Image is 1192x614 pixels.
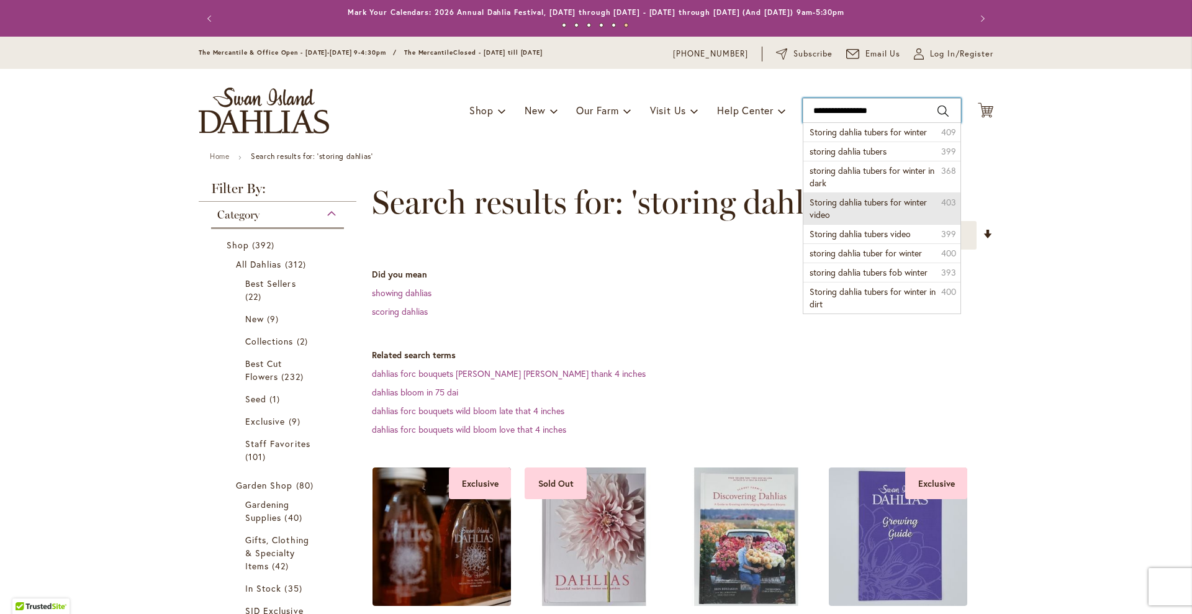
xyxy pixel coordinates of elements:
span: 9 [289,415,304,428]
span: Search results for: 'storing dahlias' [372,184,849,221]
a: Best Cut Flowers [245,357,313,383]
span: storing dahlia tubers [810,145,887,157]
a: dahlias forc bouquets [PERSON_NAME] [PERSON_NAME] thank 4 inches [372,368,646,379]
button: 1 of 6 [562,23,566,27]
a: Seed [245,392,313,405]
span: 2 [297,335,311,348]
a: Floret Farm's Discovering Dahlias Book [677,597,815,608]
button: Previous [199,6,223,31]
span: Storing dahlia tubers for winter [810,126,927,138]
span: Storing dahlia tubers video [810,228,911,240]
img: Floret Farm's Discovering Dahlias Book [677,467,815,606]
span: Log In/Register [930,48,993,60]
a: New [245,312,313,325]
a: Swan Island Dahlias - Dahlia Honey Exclusive [372,597,511,608]
a: showing dahlias [372,287,431,299]
a: scoring dahlias [372,305,428,317]
a: Log In/Register [914,48,993,60]
span: 232 [281,370,306,383]
button: 2 of 6 [574,23,579,27]
span: Garden Shop [236,479,293,491]
a: dahlias bloom in 75 dai [372,386,458,398]
a: Best Sellers [245,277,313,303]
span: New [525,104,545,117]
span: Exclusive [245,415,285,427]
span: 368 [941,165,956,177]
a: Collections [245,335,313,348]
button: Search [937,101,949,121]
a: Staff Favorites [245,437,313,463]
span: Subscribe [793,48,833,60]
span: 399 [941,228,956,240]
span: Email Us [865,48,901,60]
span: Seed [245,393,266,405]
span: Collections [245,335,294,347]
span: 35 [284,582,305,595]
a: Mark Your Calendars: 2026 Annual Dahlia Festival, [DATE] through [DATE] - [DATE] through [DATE] (... [348,7,844,17]
span: Shop [469,104,494,117]
button: 5 of 6 [612,23,616,27]
a: Gardening Supplies [245,498,313,524]
span: Gardening Supplies [245,499,289,523]
strong: Filter By: [199,182,356,202]
span: Help Center [717,104,774,117]
span: storing dahlia tubers for winter in dark [810,165,934,189]
span: Storing dahlia tubers for winter in dirt [810,286,936,310]
span: Category [217,208,260,222]
a: Garden Shop [236,479,322,492]
span: 9 [267,312,282,325]
button: 6 of 6 [624,23,628,27]
button: 3 of 6 [587,23,591,27]
a: Swan Island Dahlias - How to Grow Guide Exclusive [829,597,967,608]
span: 40 [284,511,305,524]
a: dahlias forc bouquets wild bloom love that 4 inches [372,423,566,435]
a: [PHONE_NUMBER] [673,48,748,60]
span: Storing dahlia tubers for winter video [810,196,927,220]
a: In Stock [245,582,313,595]
dt: Related search terms [372,349,993,361]
span: Gifts, Clothing & Specialty Items [245,534,309,572]
span: 393 [941,266,956,279]
span: All Dahlias [236,258,282,270]
a: Email Us [846,48,901,60]
a: Exclusive [245,415,313,428]
span: Staff Favorites [245,438,310,449]
span: 1 [269,392,283,405]
a: Home [210,151,229,161]
span: 403 [941,196,956,209]
a: Subscribe [776,48,833,60]
div: Exclusive [449,467,511,499]
a: store logo [199,88,329,133]
span: Best Cut Flowers [245,358,282,382]
span: New [245,313,264,325]
div: Sold Out [525,467,587,499]
strong: Search results for: 'storing dahlias' [251,151,372,161]
span: In Stock [245,582,281,594]
img: Swan Island Dahlias - How to Grow Guide [829,467,967,606]
span: storing dahlia tuber for winter [810,247,922,259]
span: 22 [245,290,264,303]
span: Shop [227,239,249,251]
img: Swan Island Dahlias - Dahlia Honey [372,467,511,606]
span: storing dahlia tubers fob winter [810,266,928,278]
div: Exclusive [905,467,967,499]
span: 400 [941,286,956,298]
span: 400 [941,247,956,260]
button: 4 of 6 [599,23,603,27]
dt: Did you mean [372,268,993,281]
a: dahlias forc bouquets wild bloom late that 4 inches [372,405,564,417]
iframe: Launch Accessibility Center [9,570,44,605]
span: 392 [252,238,278,251]
a: Gifts, Clothing &amp; Specialty Items [245,533,313,572]
span: Closed - [DATE] till [DATE] [453,48,543,56]
span: 409 [941,126,956,138]
span: 312 [285,258,309,271]
span: The Mercantile & Office Open - [DATE]-[DATE] 9-4:30pm / The Mercantile [199,48,453,56]
span: Our Farm [576,104,618,117]
span: Visit Us [650,104,686,117]
span: 80 [296,479,317,492]
span: 101 [245,450,269,463]
img: Dahlias by Naomi Slade - FRONT [525,467,663,606]
span: 42 [272,559,292,572]
span: 399 [941,145,956,158]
